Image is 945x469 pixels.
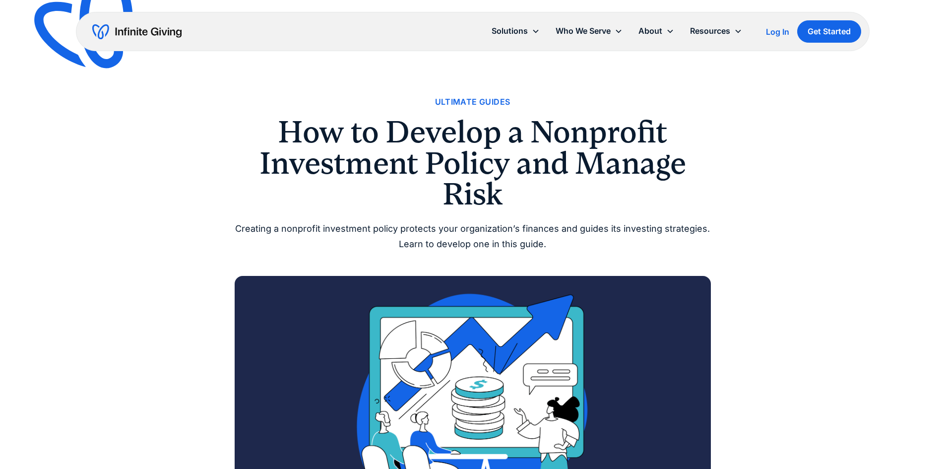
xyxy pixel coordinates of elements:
a: Get Started [797,20,861,43]
a: home [92,24,182,40]
div: Log In [766,28,789,36]
a: Ultimate Guides [435,95,510,109]
div: Solutions [484,20,548,42]
div: Resources [690,24,730,38]
div: About [630,20,682,42]
div: Resources [682,20,750,42]
div: Creating a nonprofit investment policy protects your organization’s finances and guides its inves... [235,221,711,252]
h1: How to Develop a Nonprofit Investment Policy and Manage Risk [235,117,711,209]
div: About [638,24,662,38]
a: Log In [766,26,789,38]
div: Who We Serve [548,20,630,42]
div: Who We Serve [556,24,611,38]
div: Solutions [492,24,528,38]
